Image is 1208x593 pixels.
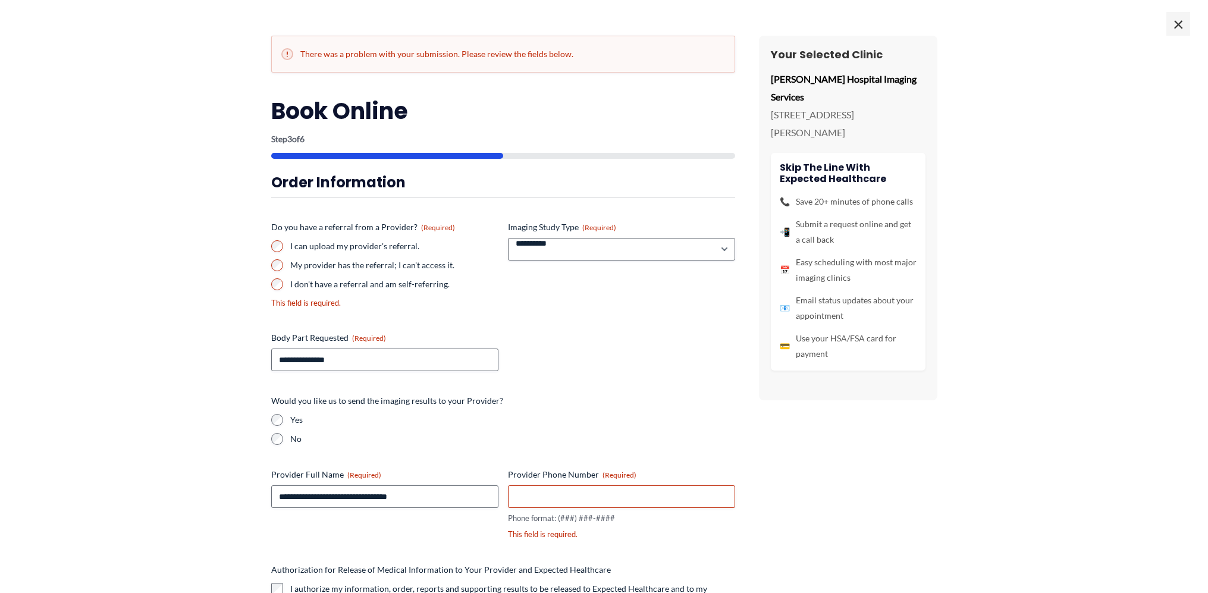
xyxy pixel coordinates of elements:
[508,221,735,233] label: Imaging Study Type
[287,134,292,144] span: 3
[780,255,917,285] li: Easy scheduling with most major imaging clinics
[780,194,790,209] span: 📞
[271,173,735,192] h3: Order Information
[771,70,925,105] p: [PERSON_NAME] Hospital Imaging Services
[271,96,735,125] h2: Book Online
[603,470,636,479] span: (Required)
[290,278,498,290] label: I don't have a referral and am self-referring.
[771,106,925,141] p: [STREET_ADDRESS][PERSON_NAME]
[780,331,917,362] li: Use your HSA/FSA card for payment
[271,564,611,576] legend: Authorization for Release of Medical Information to Your Provider and Expected Healthcare
[780,338,790,354] span: 💳
[780,194,917,209] li: Save 20+ minutes of phone calls
[271,332,498,344] label: Body Part Requested
[1166,12,1190,36] span: ×
[271,135,735,143] p: Step of
[508,513,735,524] div: Phone format: (###) ###-####
[290,414,735,426] label: Yes
[271,221,455,233] legend: Do you have a referral from a Provider?
[290,259,498,271] label: My provider has the referral; I can't access it.
[271,297,498,309] div: This field is required.
[582,223,616,232] span: (Required)
[281,48,725,60] h2: There was a problem with your submission. Please review the fields below.
[271,469,498,481] label: Provider Full Name
[271,395,503,407] legend: Would you like us to send the imaging results to your Provider?
[780,217,917,247] li: Submit a request online and get a call back
[780,300,790,316] span: 📧
[780,162,917,184] h4: Skip the line with Expected Healthcare
[771,48,925,61] h3: Your Selected Clinic
[780,262,790,278] span: 📅
[300,134,305,144] span: 6
[290,433,735,445] label: No
[780,224,790,240] span: 📲
[290,240,498,252] label: I can upload my provider's referral.
[780,293,917,324] li: Email status updates about your appointment
[421,223,455,232] span: (Required)
[347,470,381,479] span: (Required)
[352,334,386,343] span: (Required)
[508,529,735,540] div: This field is required.
[508,469,735,481] label: Provider Phone Number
